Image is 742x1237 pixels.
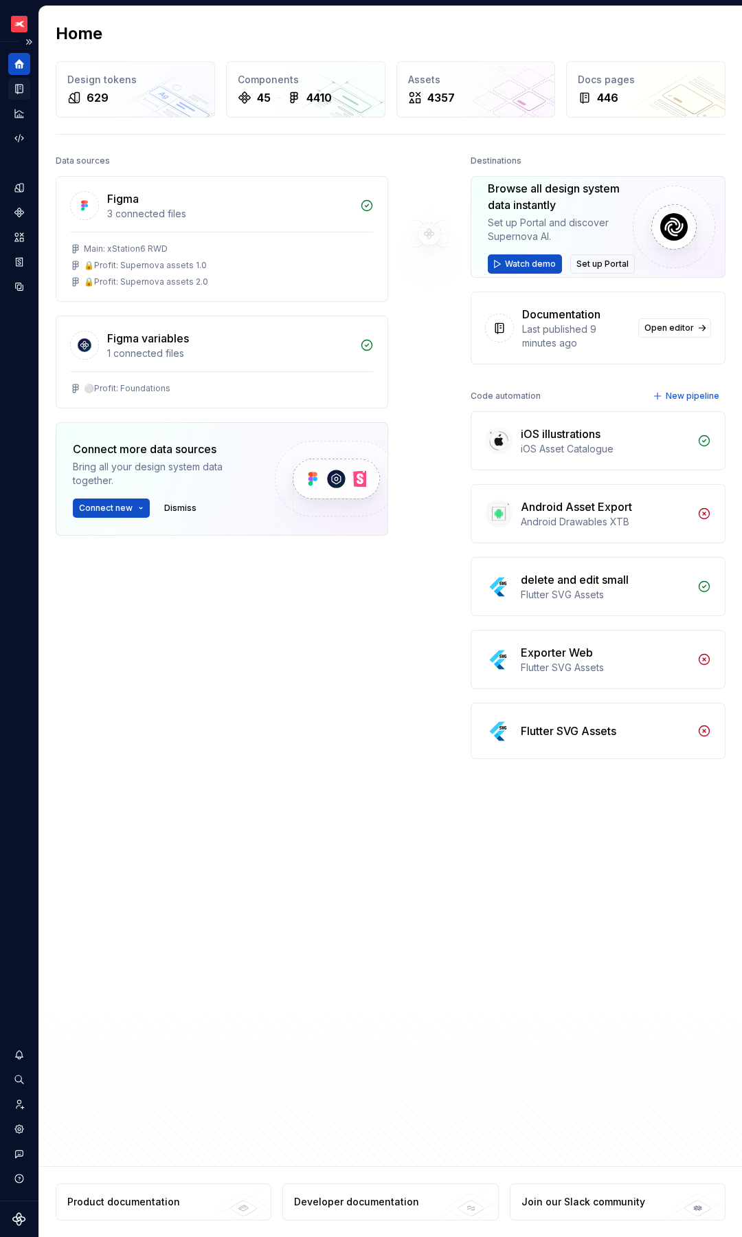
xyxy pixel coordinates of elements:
[521,515,689,529] div: Android Drawables XTB
[638,318,711,338] a: Open editor
[8,201,30,223] a: Components
[56,23,102,45] h2: Home
[73,441,251,457] div: Connect more data sources
[87,89,109,106] div: 629
[67,73,203,87] div: Design tokens
[8,127,30,149] a: Code automation
[84,383,170,394] div: ⚪️Profit: Foundations
[8,1118,30,1140] a: Settings
[649,386,726,406] button: New pipeline
[521,723,616,739] div: Flutter SVG Assets
[294,1195,419,1209] div: Developer documentation
[8,226,30,248] a: Assets
[79,503,133,514] span: Connect new
[8,1069,30,1091] button: Search ⌘K
[522,306,600,322] div: Documentation
[56,61,215,118] a: Design tokens629
[107,207,352,221] div: 3 connected files
[521,588,689,602] div: Flutter SVG Assets
[8,78,30,100] a: Documentation
[408,73,544,87] div: Assets
[521,644,593,661] div: Exporter Web
[570,254,635,274] button: Set up Portal
[396,61,556,118] a: Assets4357
[8,53,30,75] a: Home
[8,1143,30,1165] button: Contact support
[107,347,352,360] div: 1 connected files
[521,442,689,456] div: iOS Asset Catalogue
[12,1212,26,1226] svg: Supernova Logo
[8,276,30,298] a: Data sources
[56,176,388,302] a: Figma3 connected filesMain: xStation6 RWD🔒Profit: Supernova assets 1.0🔒Profit: Supernova assets 2.0
[427,89,455,106] div: 4357
[521,499,632,515] div: Android Asset Export
[306,89,332,106] div: 4410
[8,1093,30,1115] a: Invite team
[8,102,30,124] a: Analytics
[282,1183,498,1220] a: Developer documentation
[73,460,251,488] div: Bring all your design system data together.
[521,661,689,675] div: Flutter SVG Assets
[84,243,168,254] div: Main: xStation6 RWD
[510,1183,726,1220] a: Join our Slack community
[11,16,27,32] img: 69bde2f7-25a0-4577-ad58-aa8b0b39a544.png
[164,503,196,514] span: Dismiss
[84,260,207,271] div: 🔒Profit: Supernova assets 1.0
[522,322,630,350] div: Last published 9 minutes ago
[107,330,189,347] div: Figma variables
[644,322,694,333] span: Open editor
[8,251,30,273] a: Storybook stories
[56,1183,271,1220] a: Product documentation
[471,386,541,406] div: Code automation
[8,1044,30,1066] button: Notifications
[666,391,719,402] span: New pipeline
[8,177,30,199] a: Design tokens
[488,216,633,243] div: Set up Portal and discover Supernova AI.
[488,180,633,213] div: Browse all design system data instantly
[488,254,562,274] button: Watch demo
[158,499,203,518] button: Dismiss
[521,571,629,588] div: delete and edit small
[578,73,714,87] div: Docs pages
[238,73,374,87] div: Components
[566,61,726,118] a: Docs pages446
[67,1195,180,1209] div: Product documentation
[471,151,521,171] div: Destinations
[521,1195,645,1209] div: Join our Slack community
[84,276,208,287] div: 🔒Profit: Supernova assets 2.0
[597,89,618,106] div: 446
[56,151,110,171] div: Data sources
[521,426,600,442] div: iOS illustrations
[226,61,385,118] a: Components454410
[56,316,388,408] a: Figma variables1 connected files⚪️Profit: Foundations
[576,259,629,270] span: Set up Portal
[73,499,150,518] button: Connect new
[19,32,38,52] button: Expand sidebar
[107,190,139,207] div: Figma
[257,89,271,106] div: 45
[505,259,556,270] span: Watch demo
